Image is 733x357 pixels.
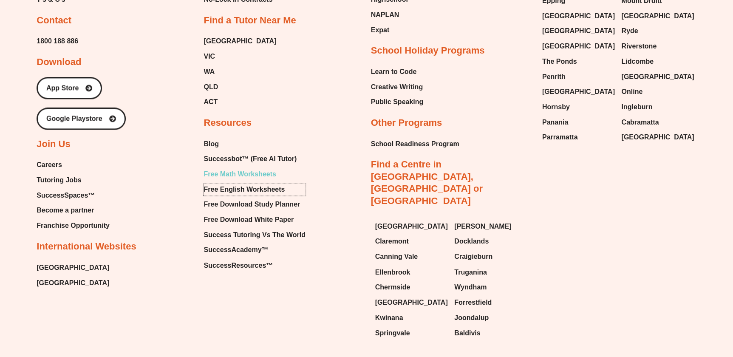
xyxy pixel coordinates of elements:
[371,8,412,21] a: NAPLAN
[375,296,448,309] span: [GEOGRAPHIC_DATA]
[37,174,110,187] a: Tutoring Jobs
[204,213,294,226] span: Free Download White Paper
[375,220,446,233] a: [GEOGRAPHIC_DATA]
[375,235,446,248] a: Claremont
[621,101,692,113] a: Ingleburn
[204,14,296,27] h2: Find a Tutor Near Me
[204,138,219,150] span: Blog
[542,85,615,98] span: [GEOGRAPHIC_DATA]
[375,250,418,263] span: Canning Vale
[454,296,525,309] a: Forrestfield
[454,266,525,278] a: Truganina
[621,131,694,144] span: [GEOGRAPHIC_DATA]
[37,159,62,171] span: Careers
[204,65,276,78] a: WA
[621,85,692,98] a: Online
[454,235,525,248] a: Docklands
[37,261,109,274] a: [GEOGRAPHIC_DATA]
[621,116,692,129] a: Cabramatta
[454,311,525,324] a: Joondalup
[204,65,215,78] span: WA
[375,220,448,233] span: [GEOGRAPHIC_DATA]
[371,81,423,93] span: Creative Writing
[542,55,577,68] span: The Ponds
[454,326,480,339] span: Baldivis
[454,311,489,324] span: Joondalup
[542,131,613,144] a: Parramatta
[204,244,305,256] a: SuccessAcademy™
[37,35,78,48] a: 1800 188 886
[621,71,692,83] a: [GEOGRAPHIC_DATA]
[542,10,615,23] span: [GEOGRAPHIC_DATA]
[375,311,446,324] a: Kwinana
[454,326,525,339] a: Baldivis
[204,81,276,93] a: QLD
[371,45,485,57] h2: School Holiday Programs
[621,101,652,113] span: Ingleburn
[621,40,692,53] a: Riverstone
[454,250,525,263] a: Craigieburn
[375,280,410,293] span: Chermside
[37,204,110,217] a: Become a partner
[204,168,305,181] a: Free Math Worksheets
[204,81,218,93] span: QLD
[542,25,615,37] span: [GEOGRAPHIC_DATA]
[204,153,305,165] a: Successbot™ (Free AI Tutor)
[371,65,424,78] a: Learn to Code
[542,40,615,53] span: [GEOGRAPHIC_DATA]
[542,10,613,23] a: [GEOGRAPHIC_DATA]
[542,101,570,113] span: Hornsby
[621,10,692,23] a: [GEOGRAPHIC_DATA]
[542,101,613,113] a: Hornsby
[621,55,692,68] a: Lidcombe
[37,159,110,171] a: Careers
[454,280,487,293] span: Wyndham
[46,85,79,91] span: App Store
[454,280,525,293] a: Wyndham
[621,25,692,37] a: Ryde
[454,220,511,233] span: [PERSON_NAME]
[371,96,424,108] span: Public Speaking
[204,183,305,196] a: Free English Worksheets
[375,266,446,278] a: Ellenbrook
[371,24,390,37] span: Expat
[621,131,692,144] a: [GEOGRAPHIC_DATA]
[204,198,305,211] a: Free Download Study Planner
[542,71,566,83] span: Penrith
[204,50,215,63] span: VIC
[542,40,613,53] a: [GEOGRAPHIC_DATA]
[204,183,285,196] span: Free English Worksheets
[371,159,483,206] a: Find a Centre in [GEOGRAPHIC_DATA], [GEOGRAPHIC_DATA] or [GEOGRAPHIC_DATA]
[37,108,126,130] a: Google Playstore
[375,235,409,248] span: Claremont
[371,65,417,78] span: Learn to Code
[204,96,218,108] span: ACT
[375,326,410,339] span: Springvale
[375,280,446,293] a: Chermside
[371,24,412,37] a: Expat
[204,259,305,272] a: SuccessResources™
[454,266,487,278] span: Truganina
[542,116,568,129] span: Panania
[204,229,305,241] a: Success Tutoring Vs The World
[542,55,613,68] a: The Ponds
[204,168,276,181] span: Free Math Worksheets
[37,276,109,289] a: [GEOGRAPHIC_DATA]
[371,138,459,150] a: School Readiness Program
[204,35,276,48] a: [GEOGRAPHIC_DATA]
[371,81,424,93] a: Creative Writing
[37,174,81,187] span: Tutoring Jobs
[542,25,613,37] a: [GEOGRAPHIC_DATA]
[37,219,110,232] span: Franchise Opportunity
[542,116,613,129] a: Panania
[37,138,70,150] h2: Join Us
[542,85,613,98] a: [GEOGRAPHIC_DATA]
[621,25,638,37] span: Ryde
[621,10,694,23] span: [GEOGRAPHIC_DATA]
[591,261,733,357] div: Chat Widget
[204,50,276,63] a: VIC
[37,14,71,27] h2: Contact
[454,220,525,233] a: [PERSON_NAME]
